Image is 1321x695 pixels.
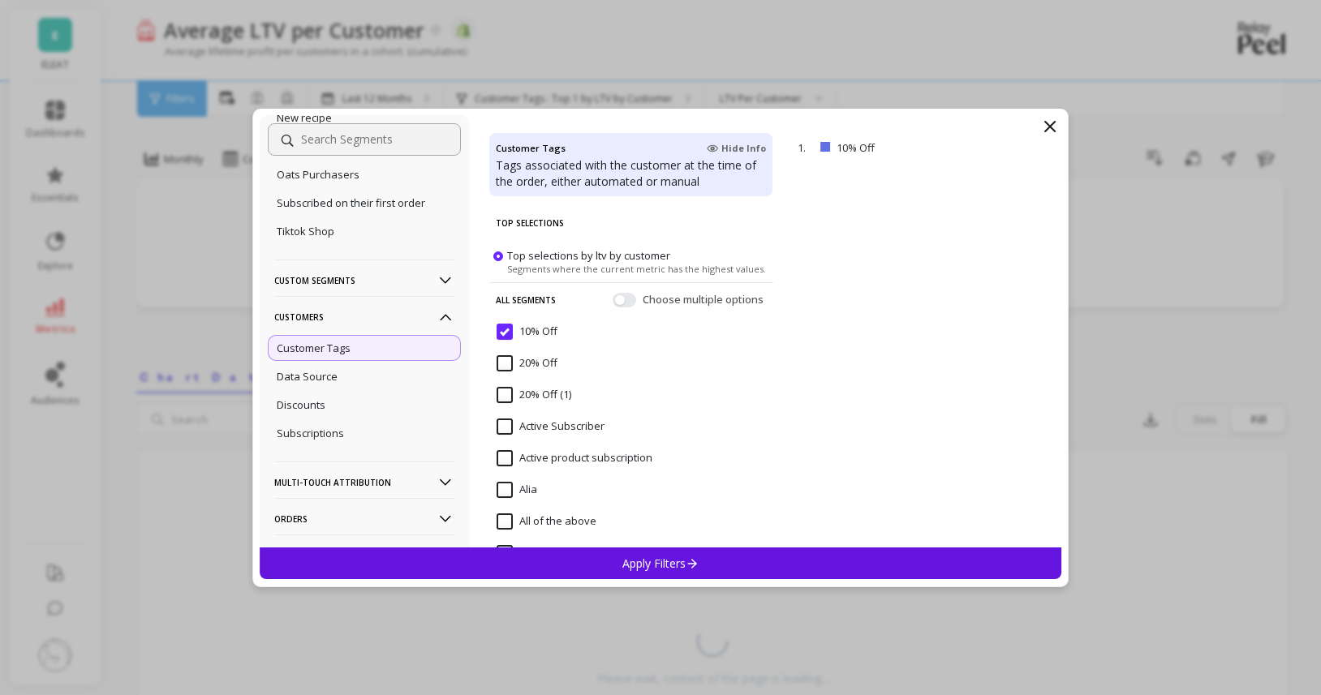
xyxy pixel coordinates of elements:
[277,397,325,412] p: Discounts
[277,426,344,440] p: Subscriptions
[496,282,556,316] p: All Segments
[643,291,767,307] span: Choose multiple options
[274,498,454,539] p: Orders
[277,110,332,125] p: New recipe
[622,556,699,571] p: Apply Filters
[497,482,537,498] span: Alia
[497,513,596,530] span: All of the above
[507,247,670,262] span: Top selections by ltv by customer
[507,262,766,274] span: Segments where the current metric has the highest values.
[274,461,454,503] p: Multi-Touch Attribution
[497,324,557,340] span: 10% Off
[497,450,652,466] span: Active product subscription
[277,341,351,355] p: Customer Tags
[268,123,461,156] input: Search Segments
[496,139,566,157] h4: Customer Tags
[277,369,338,384] p: Data Source
[707,142,766,155] span: Hide Info
[277,224,334,238] p: Tiktok Shop
[497,418,605,435] span: Active Subscriber
[277,167,359,182] p: Oats Purchasers
[497,355,557,371] span: 20% Off
[496,206,767,240] p: Top Selections
[497,387,571,403] span: 20% Off (1)
[837,140,962,155] p: 10% Off
[277,195,425,210] p: Subscribed on their first order
[274,260,454,301] p: Custom Segments
[274,296,454,337] p: Customers
[497,545,571,561] span: All of them
[274,534,454,576] p: Product Options
[798,140,814,155] p: 1.
[496,157,766,190] p: Tags associated with the customer at the time of the order, either automated or manual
